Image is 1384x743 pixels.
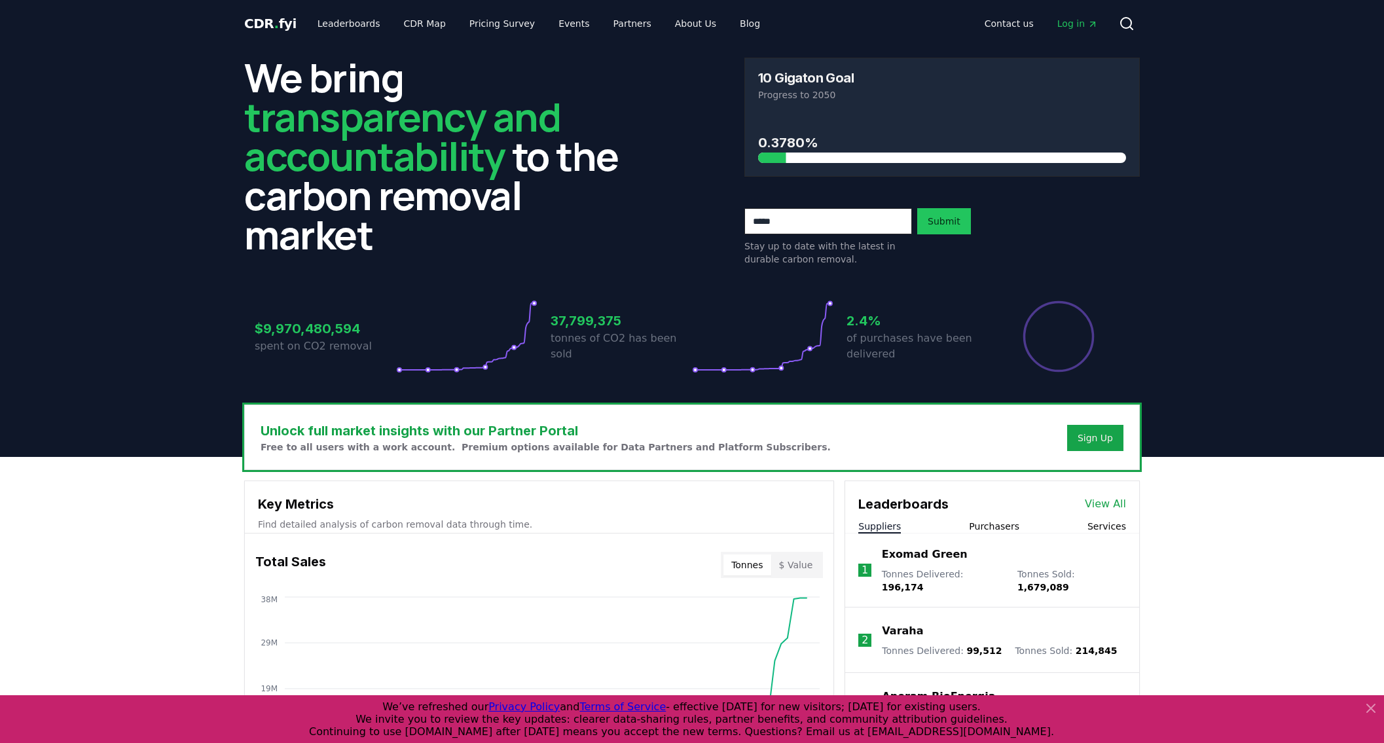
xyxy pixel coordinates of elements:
[393,12,456,35] a: CDR Map
[603,12,662,35] a: Partners
[274,16,279,31] span: .
[551,331,692,362] p: tonnes of CO2 has been sold
[966,645,1002,656] span: 99,512
[882,623,923,639] a: Varaha
[551,311,692,331] h3: 37,799,375
[1087,520,1126,533] button: Services
[847,331,988,362] p: of purchases have been delivered
[862,632,868,648] p: 2
[758,71,854,84] h3: 10 Gigaton Goal
[974,12,1108,35] nav: Main
[1057,17,1098,30] span: Log in
[255,319,396,338] h3: $9,970,480,594
[548,12,600,35] a: Events
[858,494,949,514] h3: Leaderboards
[255,552,326,578] h3: Total Sales
[1047,12,1108,35] a: Log in
[261,684,278,693] tspan: 19M
[307,12,771,35] nav: Main
[862,562,868,578] p: 1
[758,88,1126,101] p: Progress to 2050
[1076,645,1118,656] span: 214,845
[244,14,297,33] a: CDR.fyi
[258,518,820,531] p: Find detailed analysis of carbon removal data through time.
[847,311,988,331] h3: 2.4%
[882,689,995,704] a: Aperam BioEnergia
[744,240,912,266] p: Stay up to date with the latest in durable carbon removal.
[969,520,1019,533] button: Purchasers
[1022,300,1095,373] div: Percentage of sales delivered
[758,133,1126,153] h3: 0.3780%
[882,568,1004,594] p: Tonnes Delivered :
[1067,425,1123,451] button: Sign Up
[882,582,924,592] span: 196,174
[261,595,278,604] tspan: 38M
[882,547,968,562] a: Exomad Green
[244,58,640,254] h2: We bring to the carbon removal market
[665,12,727,35] a: About Us
[307,12,391,35] a: Leaderboards
[261,441,831,454] p: Free to all users with a work account. Premium options available for Data Partners and Platform S...
[723,554,771,575] button: Tonnes
[729,12,771,35] a: Blog
[244,16,297,31] span: CDR fyi
[858,520,901,533] button: Suppliers
[244,90,560,183] span: transparency and accountability
[258,494,820,514] h3: Key Metrics
[771,554,821,575] button: $ Value
[261,638,278,647] tspan: 29M
[1017,582,1069,592] span: 1,679,089
[1017,568,1126,594] p: Tonnes Sold :
[1078,431,1113,444] a: Sign Up
[974,12,1044,35] a: Contact us
[917,208,971,234] button: Submit
[255,338,396,354] p: spent on CO2 removal
[882,644,1002,657] p: Tonnes Delivered :
[261,421,831,441] h3: Unlock full market insights with our Partner Portal
[1015,644,1117,657] p: Tonnes Sold :
[459,12,545,35] a: Pricing Survey
[1085,496,1126,512] a: View All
